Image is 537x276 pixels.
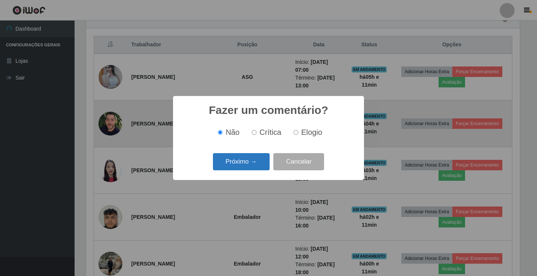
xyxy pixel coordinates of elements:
h2: Fazer um comentário? [209,103,328,117]
input: Crítica [252,130,257,135]
button: Próximo → [213,153,270,171]
span: Não [226,128,239,136]
span: Elogio [301,128,322,136]
input: Elogio [293,130,298,135]
input: Não [218,130,223,135]
span: Crítica [260,128,282,136]
button: Cancelar [273,153,324,171]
